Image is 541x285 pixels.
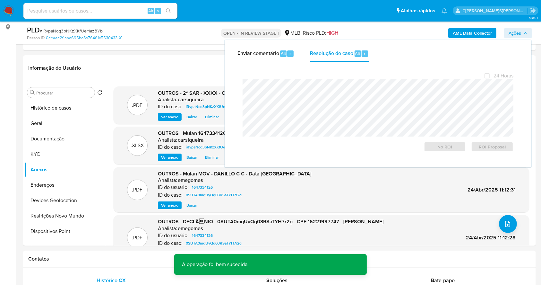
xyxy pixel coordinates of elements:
[158,240,183,246] p: ID do caso:
[453,28,492,38] b: AML Data Collector
[157,8,159,14] span: s
[25,177,105,193] button: Endereços
[158,225,177,232] p: Analista:
[186,114,197,120] span: Baixar
[205,154,219,161] span: Eliminar
[158,192,183,198] p: ID do caso:
[504,28,532,38] button: Ações
[192,232,213,239] span: 1647334126
[186,239,242,247] span: 0SUTA0mqUyQq03RSaTYH7r2g
[132,234,143,241] p: .PDF
[442,8,447,13] a: Notificações
[183,201,200,209] button: Baixar
[23,7,177,15] input: Pesquise usuários ou casos...
[485,73,490,78] input: 24 Horas
[221,29,281,38] p: OPEN - IN REVIEW STAGE I
[466,234,516,241] span: 24/Abr/2025 11:12:28
[132,186,143,193] p: .PDF
[448,28,496,38] button: AML Data Collector
[509,28,521,38] span: Ações
[25,239,105,254] button: Items
[281,50,286,57] span: Alt
[27,25,40,35] b: PLD
[25,147,105,162] button: KYC
[158,144,183,150] p: ID do caso:
[97,277,126,284] span: Histórico CX
[158,89,359,97] span: OUTROS - 2º SAR - XXXX - CPF 16221997747 - [PERSON_NAME] - Documentos Google
[40,28,103,34] span: # iRvpaNcq3pNKzXKfUeHazBYb
[186,202,197,209] span: Baixar
[178,225,203,232] h6: emegomes
[529,7,536,14] a: Sair
[186,154,197,161] span: Baixar
[158,103,183,110] p: ID do caso:
[178,96,204,103] h6: carsiqueira
[178,177,203,183] h6: emegomes
[148,8,153,14] span: Alt
[183,154,200,161] button: Baixar
[364,50,365,57] span: r
[289,50,291,57] span: c
[161,202,178,209] span: Ver anexo
[431,277,455,284] span: Bate-papo
[183,239,244,247] a: 0SUTA0mqUyQq03RSaTYH7r2g
[158,170,311,177] span: OUTROS - Mulan MOV - DANILLO C C - Data [GEOGRAPHIC_DATA]
[27,35,45,41] b: Person ID
[158,154,182,161] button: Ver anexo
[28,65,81,71] h1: Informação do Usuário
[178,137,204,143] h6: carsiqueira
[25,208,105,224] button: Restrições Novo Mundo
[131,142,144,149] p: .XLSX
[183,143,242,151] a: iRvpaNcq3pNKzXKfUeHazBYb
[202,154,222,161] button: Eliminar
[30,90,35,95] button: Procurar
[25,193,105,208] button: Devices Geolocation
[499,215,517,233] button: upload-file
[189,232,215,239] a: 1647334126
[158,184,189,191] p: ID do usuário:
[468,186,516,193] span: 24/Abr/2025 11:12:31
[158,113,182,121] button: Ver anexo
[205,114,219,120] span: Eliminar
[266,277,288,284] span: Soluções
[355,50,360,57] span: Alt
[186,191,242,199] span: 0SUTA0mqUyQq03RSaTYH7r2g
[529,15,538,20] span: 3.160.1
[158,177,177,183] p: Analista:
[174,254,255,275] p: A operação foi bem sucedida
[463,8,528,14] p: carla.siqueira@mercadolivre.com
[183,103,242,111] a: iRvpaNcq3pNKzXKfUeHazBYb
[161,154,178,161] span: Ver anexo
[494,73,513,79] span: 24 Horas
[326,29,338,37] span: HIGH
[202,113,222,121] button: Eliminar
[310,49,353,57] span: Resolução do caso
[186,143,239,151] span: iRvpaNcq3pNKzXKfUeHazBYb
[284,30,300,37] div: MLB
[25,131,105,147] button: Documentação
[25,100,105,116] button: Histórico de casos
[132,102,143,109] p: .PDF
[186,103,239,111] span: iRvpaNcq3pNKzXKfUeHazBYb
[97,90,102,97] button: Retornar ao pedido padrão
[158,232,189,239] p: ID do usuário:
[46,35,122,41] a: 0eeaae2f1aad695be8b76461c5530433
[28,256,531,262] h1: Contatos
[183,113,200,121] button: Baixar
[158,96,177,103] p: Analista:
[183,191,244,199] a: 0SUTA0mqUyQq03RSaTYH7r2g
[162,6,175,15] button: search-icon
[303,30,338,37] span: Risco PLD:
[25,224,105,239] button: Dispositivos Point
[158,137,177,143] p: Analista:
[401,7,435,14] span: Atalhos rápidos
[237,49,279,57] span: Enviar comentário
[161,114,178,120] span: Ver anexo
[25,162,105,177] button: Anexos
[158,218,383,225] span: OUTROS - DECLÃNIO - 0SUTA0mqUyQq03RSaTYH7r2g - CPF 16221997747 - [PERSON_NAME]
[158,201,182,209] button: Ver anexo
[25,116,105,131] button: Geral
[189,183,215,191] a: 1647334126
[36,90,92,96] input: Procurar
[192,183,213,191] span: 1647334126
